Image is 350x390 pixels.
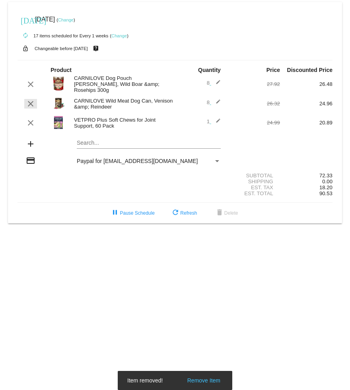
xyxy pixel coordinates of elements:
div: 20.89 [280,120,332,126]
mat-icon: refresh [171,208,180,218]
small: ( ) [56,17,75,22]
div: Subtotal [227,173,280,179]
div: 24.96 [280,101,332,107]
button: Pause Schedule [104,206,161,220]
mat-icon: live_help [91,43,101,54]
div: 72.33 [280,173,332,179]
div: Est. Total [227,190,280,196]
a: Change [58,17,74,22]
strong: Product [51,67,72,73]
div: 24.99 [227,120,280,126]
div: 26.32 [227,101,280,107]
div: 26.48 [280,81,332,87]
span: 8 [207,99,221,105]
div: Shipping [227,179,280,184]
small: Changeable before [DATE] [35,46,88,51]
small: 17 items scheduled for Every 1 weeks [17,33,108,38]
mat-icon: edit [211,118,221,128]
mat-icon: lock_open [21,43,30,54]
span: Paypal for [EMAIL_ADDRESS][DOMAIN_NAME] [77,158,198,164]
button: Refresh [164,206,203,220]
button: Remove Item [185,376,223,384]
img: 77621.jpg [51,95,66,111]
div: Est. Tax [227,184,280,190]
span: 1 [207,118,221,124]
span: 0.00 [322,179,332,184]
span: Refresh [171,210,197,216]
mat-icon: edit [211,80,221,89]
span: 8 [207,80,221,86]
div: CARNILOVE Wild Meat Dog Can, Venison &amp; Reindeer [70,98,175,110]
mat-icon: pause [110,208,120,218]
strong: Price [266,67,280,73]
a: Change [111,33,127,38]
mat-icon: credit_card [26,156,35,165]
span: 18.20 [319,184,332,190]
img: 87282.jpg [51,76,66,91]
img: 85202.jpg [51,114,66,130]
mat-icon: edit [211,99,221,109]
simple-snack-bar: Item removed! [127,376,223,384]
mat-icon: clear [26,99,35,109]
div: CARNILOVE Dog Pouch [PERSON_NAME], Wild Boar &amp; Rosehips 300g [70,75,175,93]
mat-icon: autorenew [21,31,30,41]
div: VETPRO Plus Soft Chews for Joint Support, 60 Pack [70,117,175,129]
mat-icon: clear [26,80,35,89]
button: Delete [208,206,245,220]
small: ( ) [110,33,128,38]
span: Delete [215,210,238,216]
mat-icon: add [26,139,35,149]
strong: Quantity [198,67,221,73]
mat-select: Payment Method [77,158,221,164]
div: 27.92 [227,81,280,87]
mat-icon: clear [26,118,35,128]
span: 90.53 [319,190,332,196]
strong: Discounted Price [287,67,332,73]
span: Pause Schedule [110,210,154,216]
mat-icon: [DATE] [21,15,30,25]
mat-icon: delete [215,208,224,218]
input: Search... [77,140,221,146]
